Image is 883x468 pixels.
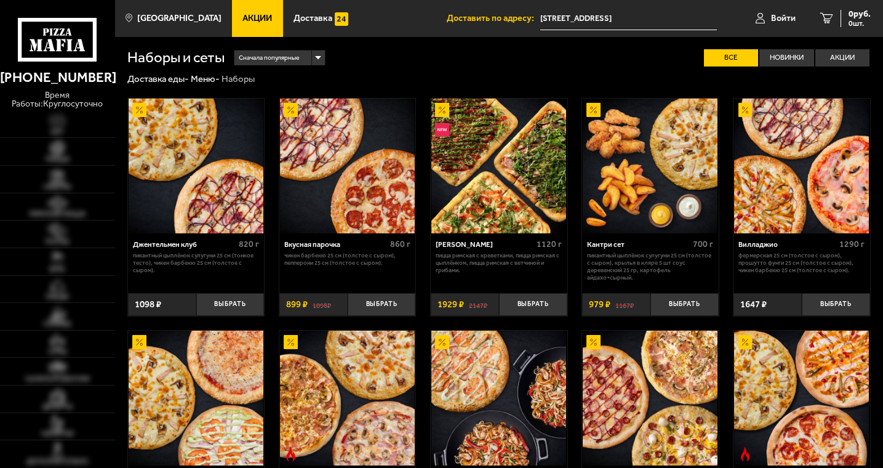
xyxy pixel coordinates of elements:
p: Пицца Римская с креветками, Пицца Римская с цыплёнком, Пицца Римская с ветчиной и грибами. [436,252,562,274]
span: Октябрьская набережная, 80к1 [540,7,717,30]
p: Пикантный цыплёнок сулугуни 25 см (тонкое тесто), Чикен Барбекю 25 см (толстое с сыром). [133,252,259,274]
span: Доставка [294,14,332,23]
img: Мама Миа [431,99,566,233]
span: 1098 ₽ [135,300,161,309]
div: Вкусная парочка [284,240,387,249]
div: Кантри сет [587,240,690,249]
img: Акционный [132,103,146,116]
img: Острое блюдо [284,447,297,461]
span: Войти [771,14,796,23]
img: 15daf4d41897b9f0e9f617042186c801.svg [335,12,348,26]
span: 1120 г [537,239,562,249]
span: Акции [242,14,272,23]
img: Острое блюдо [738,447,752,461]
a: Доставка еды- [127,73,189,84]
button: Выбрать [499,293,567,316]
span: Доставить по адресу: [447,14,540,23]
div: Наборы [222,73,255,85]
a: АкционныйВкусная парочка [279,99,416,233]
img: ДаВинчи сет [583,331,717,466]
button: Выбрать [348,293,416,316]
img: Вилла Капри [431,331,566,466]
span: 1647 ₽ [740,300,767,309]
input: Ваш адрес доставки [540,7,717,30]
p: Фермерская 25 см (толстое с сыром), Прошутто Фунги 25 см (толстое с сыром), Чикен Барбекю 25 см (... [738,252,865,274]
a: АкционныйОстрое блюдоБеатриче [733,331,870,466]
img: Акционный [435,103,449,116]
img: Кантри сет [583,99,717,233]
div: Джентельмен клуб [133,240,236,249]
span: 860 г [390,239,410,249]
img: Вилладжио [734,99,869,233]
img: Акционный [586,335,600,349]
div: Вилладжио [738,240,836,249]
a: АкционныйОстрое блюдоТрио из Рио [279,331,416,466]
a: АкционныйДжентельмен клуб [128,99,265,233]
span: 979 ₽ [589,300,610,309]
img: Акционный [284,103,297,116]
span: 820 г [239,239,259,249]
a: Акционный3 пиццы [128,331,265,466]
span: 1290 г [839,239,865,249]
img: Вкусная парочка [280,99,415,233]
a: АкционныйНовинкаМама Миа [431,99,567,233]
button: Выбрать [196,293,265,316]
p: Чикен Барбекю 25 см (толстое с сыром), Пепперони 25 см (толстое с сыром). [284,252,410,267]
label: Все [704,49,758,67]
label: Акции [815,49,869,67]
img: Акционный [132,335,146,349]
button: Выбрать [650,293,719,316]
img: 3 пиццы [129,331,263,466]
label: Новинки [759,49,813,67]
s: 1098 ₽ [313,300,331,309]
span: [GEOGRAPHIC_DATA] [137,14,222,23]
a: Меню- [191,73,220,84]
span: 0 руб. [849,10,871,18]
a: АкционныйКантри сет [582,99,719,233]
img: Акционный [284,335,297,349]
img: Акционный [738,103,752,116]
span: 0 шт. [849,20,871,27]
s: 1167 ₽ [615,300,634,309]
a: АкционныйВилла Капри [431,331,567,466]
span: 899 ₽ [286,300,308,309]
img: Трио из Рио [280,331,415,466]
img: Акционный [435,335,449,349]
span: 1929 ₽ [438,300,464,309]
a: АкционныйВилладжио [733,99,870,233]
img: Джентельмен клуб [129,99,263,233]
p: Пикантный цыплёнок сулугуни 25 см (толстое с сыром), крылья в кляре 5 шт соус деревенский 25 гр, ... [587,252,713,281]
h1: Наборы и сеты [127,50,225,65]
img: Акционный [738,335,752,349]
button: Выбрать [802,293,870,316]
img: Акционный [586,103,600,116]
span: Сначала популярные [239,49,300,67]
img: Беатриче [734,331,869,466]
div: [PERSON_NAME] [436,240,533,249]
s: 2147 ₽ [469,300,487,309]
a: АкционныйДаВинчи сет [582,331,719,466]
span: 700 г [693,239,713,249]
img: Новинка [435,123,449,137]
